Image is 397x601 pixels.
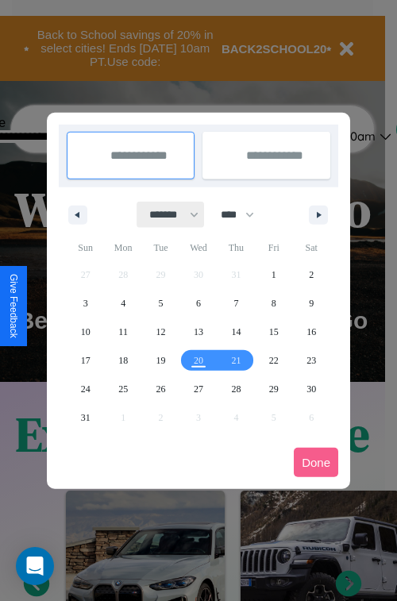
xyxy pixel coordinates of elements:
[118,318,128,346] span: 11
[309,289,314,318] span: 9
[231,375,241,403] span: 28
[104,289,141,318] button: 4
[179,289,217,318] button: 6
[194,346,203,375] span: 20
[293,289,330,318] button: 9
[142,318,179,346] button: 12
[118,346,128,375] span: 18
[306,318,316,346] span: 16
[67,289,104,318] button: 3
[104,346,141,375] button: 18
[179,346,217,375] button: 20
[142,346,179,375] button: 19
[83,289,88,318] span: 3
[67,318,104,346] button: 10
[159,289,164,318] span: 5
[269,375,279,403] span: 29
[218,318,255,346] button: 14
[293,346,330,375] button: 23
[8,274,19,338] div: Give Feedback
[142,289,179,318] button: 5
[306,375,316,403] span: 30
[81,318,91,346] span: 10
[194,375,203,403] span: 27
[67,403,104,432] button: 31
[121,289,125,318] span: 4
[142,235,179,260] span: Tue
[293,260,330,289] button: 2
[179,235,217,260] span: Wed
[67,235,104,260] span: Sun
[104,375,141,403] button: 25
[231,346,241,375] span: 21
[233,289,238,318] span: 7
[255,346,292,375] button: 22
[293,318,330,346] button: 16
[272,260,276,289] span: 1
[81,375,91,403] span: 24
[67,375,104,403] button: 24
[218,346,255,375] button: 21
[142,375,179,403] button: 26
[194,318,203,346] span: 13
[272,289,276,318] span: 8
[255,260,292,289] button: 1
[67,346,104,375] button: 17
[218,235,255,260] span: Thu
[156,375,166,403] span: 26
[255,375,292,403] button: 29
[81,346,91,375] span: 17
[306,346,316,375] span: 23
[156,346,166,375] span: 19
[179,375,217,403] button: 27
[293,375,330,403] button: 30
[269,346,279,375] span: 22
[309,260,314,289] span: 2
[104,318,141,346] button: 11
[196,289,201,318] span: 6
[294,448,338,477] button: Done
[255,318,292,346] button: 15
[293,235,330,260] span: Sat
[104,235,141,260] span: Mon
[156,318,166,346] span: 12
[81,403,91,432] span: 31
[218,375,255,403] button: 28
[16,547,54,585] div: Open Intercom Messenger
[255,235,292,260] span: Fri
[255,289,292,318] button: 8
[218,289,255,318] button: 7
[179,318,217,346] button: 13
[118,375,128,403] span: 25
[269,318,279,346] span: 15
[231,318,241,346] span: 14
